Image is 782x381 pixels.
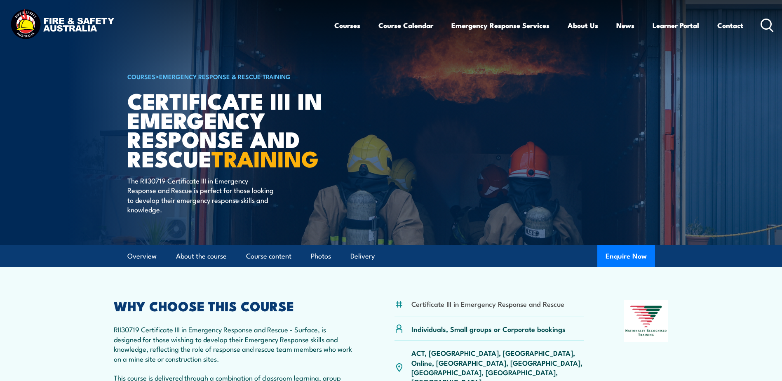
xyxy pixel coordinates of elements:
a: Contact [717,14,743,36]
a: About the course [176,245,227,267]
a: Course content [246,245,291,267]
a: COURSES [127,72,155,81]
a: Courses [334,14,360,36]
a: Photos [311,245,331,267]
p: Individuals, Small groups or Corporate bookings [411,324,566,334]
a: News [616,14,634,36]
li: Certificate III in Emergency Response and Rescue [411,299,564,308]
a: Delivery [350,245,375,267]
strong: TRAINING [211,141,319,175]
a: About Us [568,14,598,36]
a: Emergency Response & Rescue Training [159,72,291,81]
a: Course Calendar [378,14,433,36]
a: Learner Portal [653,14,699,36]
img: Nationally Recognised Training logo. [624,300,669,342]
a: Emergency Response Services [451,14,550,36]
p: The RII30719 Certificate III in Emergency Response and Rescue is perfect for those looking to dev... [127,176,278,214]
button: Enquire Now [597,245,655,267]
h1: Certificate III in Emergency Response and Rescue [127,91,331,168]
h6: > [127,71,331,81]
h2: WHY CHOOSE THIS COURSE [114,300,355,311]
a: Overview [127,245,157,267]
